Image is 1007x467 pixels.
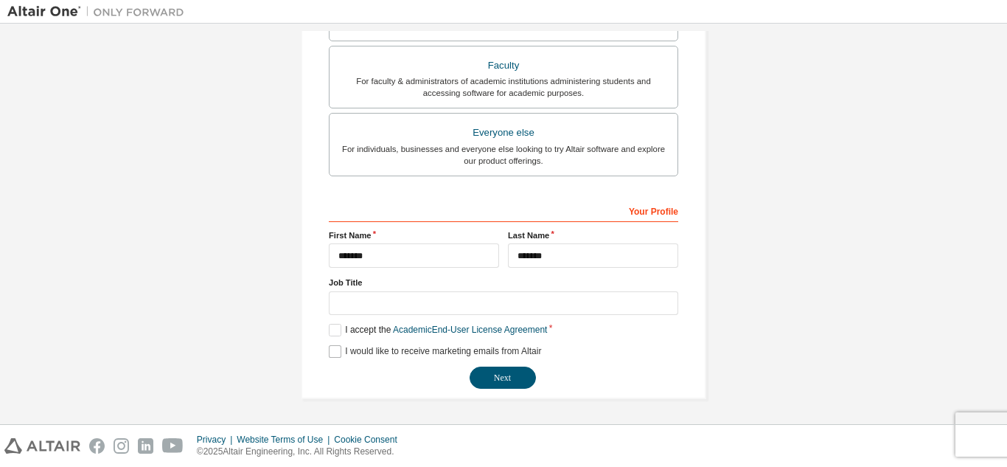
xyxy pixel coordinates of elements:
div: Your Profile [329,198,678,222]
img: facebook.svg [89,438,105,454]
div: Cookie Consent [334,434,405,446]
img: instagram.svg [114,438,129,454]
div: Privacy [197,434,237,446]
label: Last Name [508,229,678,241]
div: Faculty [338,55,669,76]
div: For faculty & administrators of academic institutions administering students and accessing softwa... [338,75,669,99]
img: altair_logo.svg [4,438,80,454]
img: youtube.svg [162,438,184,454]
label: I would like to receive marketing emails from Altair [329,345,541,358]
label: I accept the [329,324,547,336]
label: First Name [329,229,499,241]
label: Job Title [329,277,678,288]
a: Academic End-User License Agreement [393,325,547,335]
div: For individuals, businesses and everyone else looking to try Altair software and explore our prod... [338,143,669,167]
div: Website Terms of Use [237,434,334,446]
button: Next [470,367,536,389]
div: Everyone else [338,122,669,143]
img: Altair One [7,4,192,19]
img: linkedin.svg [138,438,153,454]
p: © 2025 Altair Engineering, Inc. All Rights Reserved. [197,446,406,458]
